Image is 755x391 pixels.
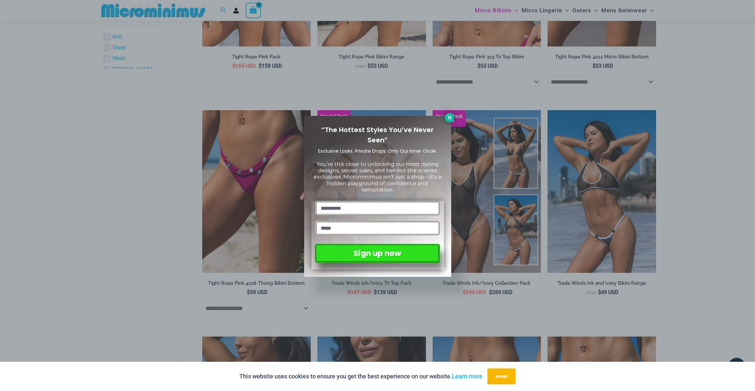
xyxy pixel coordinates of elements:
[239,371,482,381] p: This website uses cookies to ensure you get the best experience on our website.
[321,125,434,145] span: “The Hottest Styles You’ve Never Seen”
[314,161,441,193] span: You’re this close to unlocking our most daring designs, secret sales, and behind-the-scenes exclu...
[318,148,437,154] span: Exclusive Looks. Private Drops. Only Our Inner Circle.
[487,368,516,384] button: Accept
[445,113,454,122] button: Close
[315,244,440,263] button: Sign up now
[452,373,482,380] a: Learn more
